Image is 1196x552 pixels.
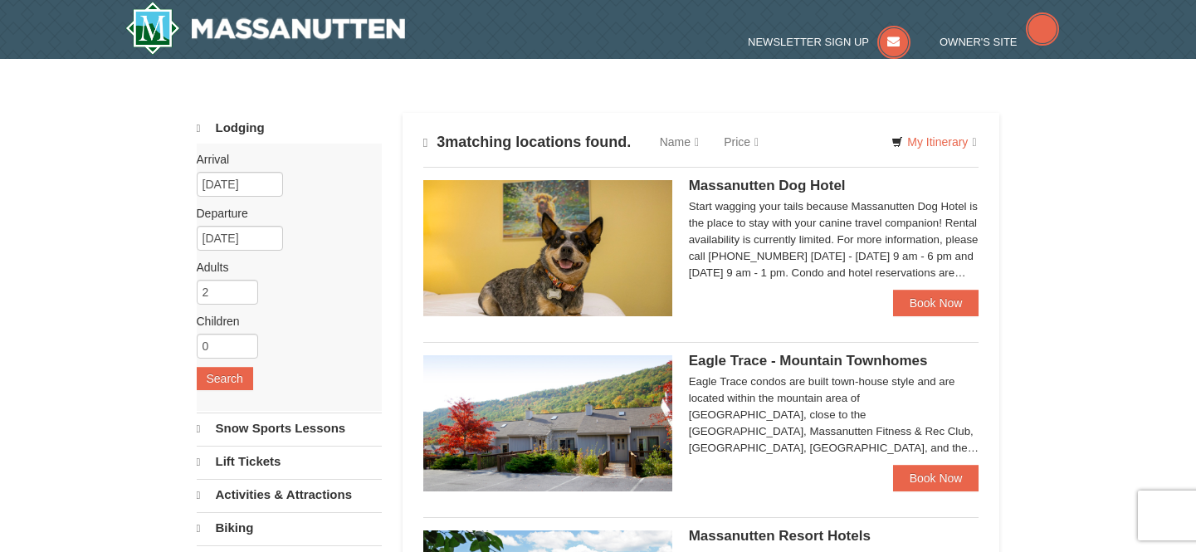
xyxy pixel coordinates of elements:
[748,36,910,48] a: Newsletter Sign Up
[893,290,979,316] a: Book Now
[689,353,928,369] span: Eagle Trace - Mountain Townhomes
[423,180,672,316] img: 27428181-5-81c892a3.jpg
[197,512,382,544] a: Biking
[748,36,869,48] span: Newsletter Sign Up
[125,2,406,55] a: Massanutten Resort
[423,134,632,151] h4: matching locations found.
[711,125,771,159] a: Price
[197,113,382,144] a: Lodging
[197,205,369,222] label: Departure
[647,125,711,159] a: Name
[689,178,846,193] span: Massanutten Dog Hotel
[197,151,369,168] label: Arrival
[689,528,871,544] span: Massanutten Resort Hotels
[689,198,979,281] div: Start wagging your tails because Massanutten Dog Hotel is the place to stay with your canine trav...
[940,36,1059,48] a: Owner's Site
[197,446,382,477] a: Lift Tickets
[197,413,382,444] a: Snow Sports Lessons
[125,2,406,55] img: Massanutten Resort Logo
[197,313,369,330] label: Children
[197,259,369,276] label: Adults
[881,129,987,154] a: My Itinerary
[689,374,979,457] div: Eagle Trace condos are built town-house style and are located within the mountain area of [GEOGRA...
[197,367,253,390] button: Search
[423,355,672,491] img: 19218983-1-9b289e55.jpg
[893,465,979,491] a: Book Now
[437,134,445,150] span: 3
[940,36,1018,48] span: Owner's Site
[197,479,382,510] a: Activities & Attractions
